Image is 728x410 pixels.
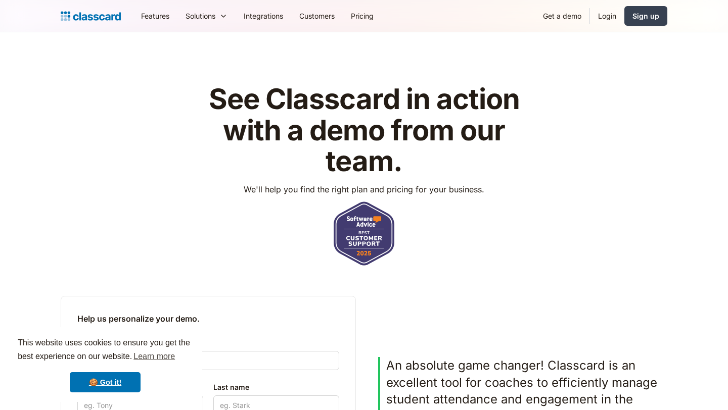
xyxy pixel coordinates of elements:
[213,381,339,393] label: Last name
[77,337,339,349] label: Work email
[8,327,202,402] div: cookieconsent
[291,5,343,27] a: Customers
[535,5,589,27] a: Get a demo
[61,9,121,23] a: home
[132,349,176,364] a: learn more about cookies
[186,11,215,21] div: Solutions
[77,351,339,370] input: eg. tony@starkindustries.com
[77,313,339,325] h2: Help us personalize your demo.
[590,5,624,27] a: Login
[18,337,193,364] span: This website uses cookies to ensure you get the best experience on our website.
[624,6,667,26] a: Sign up
[343,5,382,27] a: Pricing
[209,82,520,178] strong: See Classcard in action with a demo from our team.
[632,11,659,21] div: Sign up
[236,5,291,27] a: Integrations
[70,372,141,392] a: dismiss cookie message
[133,5,177,27] a: Features
[244,183,484,195] p: We'll help you find the right plan and pricing for your business.
[177,5,236,27] div: Solutions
